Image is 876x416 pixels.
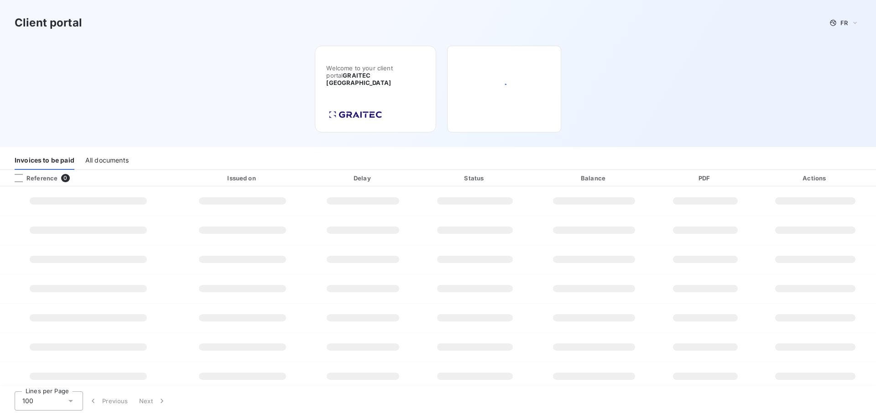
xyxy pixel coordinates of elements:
[134,391,172,411] button: Next
[534,174,654,183] div: Balance
[61,174,69,182] span: 0
[178,174,306,183] div: Issued on
[83,391,134,411] button: Previous
[15,15,82,31] h3: Client portal
[7,174,57,182] div: Reference
[420,174,530,183] div: Status
[15,151,74,170] div: Invoices to be paid
[658,174,753,183] div: PDF
[85,151,129,170] div: All documents
[326,72,391,86] span: GRAITEC [GEOGRAPHIC_DATA]
[326,64,425,86] span: Welcome to your client portal
[22,396,33,405] span: 100
[326,108,385,121] img: Company logo
[756,174,874,183] div: Actions
[840,19,848,26] span: FR
[310,174,416,183] div: Delay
